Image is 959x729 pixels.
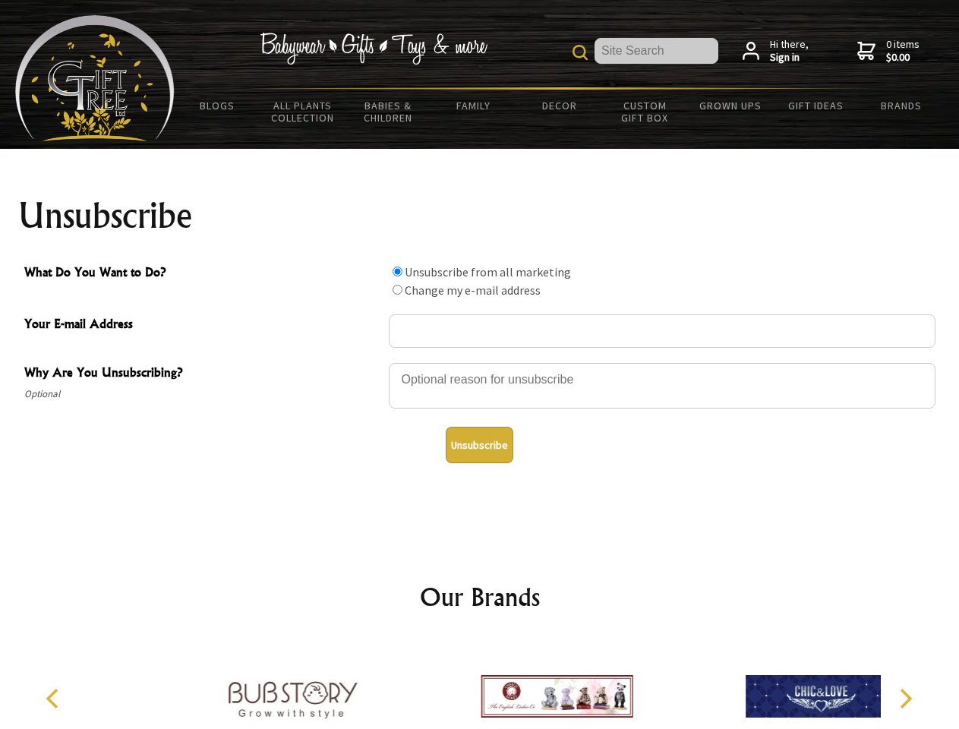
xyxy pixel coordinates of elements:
strong: $0.00 [886,51,920,65]
span: 0 items [886,37,920,65]
a: Babies & Children [345,90,431,134]
span: Your E-mail Address [24,314,381,336]
label: Change my e-mail address [405,282,541,298]
img: Babywear - Gifts - Toys & more [260,33,487,65]
label: Unsubscribe from all marketing [405,264,571,279]
button: Unsubscribe [446,427,513,463]
span: Why Are You Unsubscribing? [24,363,381,385]
a: Family [431,90,517,121]
strong: Sign in [770,51,809,65]
a: Custom Gift Box [602,90,688,134]
h1: Unsubscribe [18,197,942,234]
input: Site Search [595,38,718,64]
a: Grown Ups [687,90,773,121]
a: BLOGS [175,90,260,121]
a: All Plants Collection [260,90,346,134]
a: Decor [516,90,602,121]
a: 0 items$0.00 [857,38,920,65]
input: What Do You Want to Do? [393,285,402,295]
a: Hi there,Sign in [743,38,809,65]
input: Your E-mail Address [389,314,935,348]
a: Gift Ideas [773,90,859,121]
input: What Do You Want to Do? [393,267,402,276]
textarea: Why Are You Unsubscribing? [389,363,935,409]
button: Next [888,682,922,715]
img: Babyware - Gifts - Toys and more... [15,15,175,141]
span: What Do You Want to Do? [24,263,381,285]
img: product search [573,45,588,60]
a: Brands [859,90,945,121]
span: Hi there, [770,38,809,65]
span: Optional [24,385,381,403]
button: Previous [38,682,71,715]
h2: Our Brands [30,579,929,615]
